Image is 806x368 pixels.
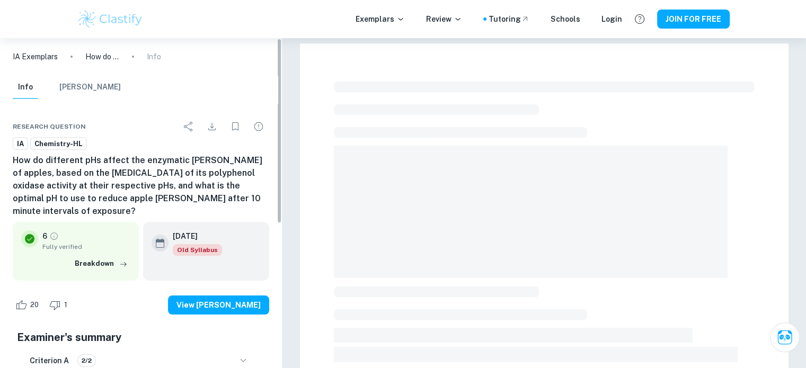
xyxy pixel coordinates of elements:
div: Starting from the May 2025 session, the Chemistry IA requirements have changed. It's OK to refer ... [173,244,222,256]
a: Schools [551,13,580,25]
span: Fully verified [42,242,130,252]
h6: How do different pHs affect the enzymatic [PERSON_NAME] of apples, based on the [MEDICAL_DATA] of... [13,154,269,218]
button: Ask Clai [770,322,800,352]
h5: Examiner's summary [17,329,265,345]
div: Dislike [47,297,73,313]
span: 1 [58,300,73,310]
button: Breakdown [72,256,130,272]
button: View [PERSON_NAME] [168,295,269,315]
p: 6 [42,230,47,242]
p: Review [426,13,462,25]
div: Bookmark [225,116,246,137]
div: Report issue [248,116,269,137]
button: Info [13,76,38,99]
h6: Criterion A [30,355,69,366]
span: 2/2 [78,356,95,365]
span: Chemistry-HL [31,139,86,149]
span: Research question [13,122,86,131]
p: How do different pHs affect the enzymatic [PERSON_NAME] of apples, based on the [MEDICAL_DATA] of... [85,51,119,62]
button: [PERSON_NAME] [59,76,121,99]
a: IA Exemplars [13,51,58,62]
p: Exemplars [356,13,405,25]
p: Info [147,51,161,62]
div: Like [13,297,45,313]
h6: [DATE] [173,230,214,242]
div: Share [178,116,199,137]
a: Login [601,13,622,25]
div: Download [201,116,223,137]
span: IA [13,139,28,149]
a: Tutoring [489,13,529,25]
a: Chemistry-HL [30,137,87,150]
button: JOIN FOR FREE [657,10,730,29]
span: Old Syllabus [173,244,222,256]
img: Clastify logo [77,8,144,30]
a: IA [13,137,28,150]
a: Grade fully verified [49,231,59,241]
span: 20 [24,300,45,310]
button: Help and Feedback [631,10,649,28]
